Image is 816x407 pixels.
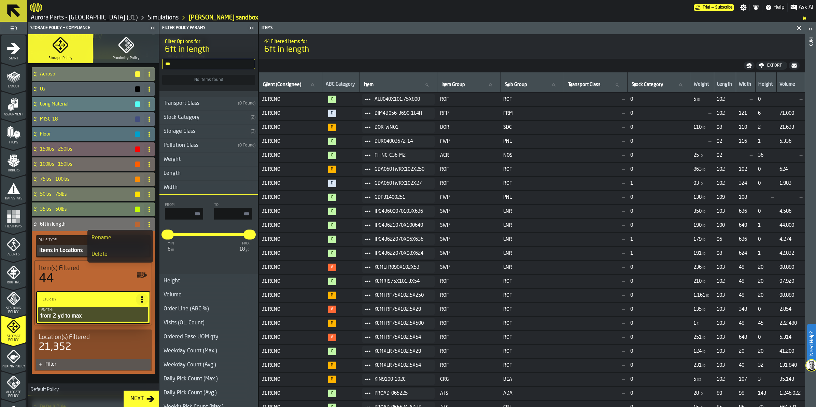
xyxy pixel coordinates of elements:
span: ROF [503,167,561,172]
span: Orders [1,169,26,172]
label: button-toggle-Close me [247,24,256,32]
button: Items in Locations [37,245,149,256]
li: menu Items [1,119,26,146]
a: link-to-/wh/i/aa2e4adb-2cd5-4688-aa4a-ec82bcf75d46 [31,14,138,22]
span: DOR [440,125,498,130]
span: 0 Found [239,101,254,106]
input: input-value- input-value- [214,208,252,220]
span: 110 [739,125,747,130]
li: menu Layout [1,63,26,90]
div: Delete [92,250,149,258]
h3: title-section-Height [159,274,258,288]
h3: title-section-Ordered Base UOM qty [159,330,258,344]
input: label [440,81,498,89]
span: label [505,82,527,87]
div: Rename [92,234,149,242]
h2: Sub Title [264,38,800,44]
span: 25 [693,153,699,158]
span: 102 [739,167,747,172]
span: 3 [252,129,254,134]
header: Storage Policy + Compliance [28,22,159,34]
span: 31 RENO [262,167,320,172]
span: ( [238,101,239,106]
h3: title-section-Daily Pick Count (Max.) [159,372,258,386]
label: react-aria3976700328-:r184: [243,230,256,240]
li: menu Agents [1,231,26,258]
div: 75lbs - 100lbs [32,172,141,186]
span: 0 [630,139,688,144]
div: Filter Policy Params [161,26,247,30]
span: — [739,153,752,158]
span: — [567,181,625,186]
span: FormattedValue [717,125,722,130]
span: — [779,153,802,158]
span: 0 [630,153,688,158]
span: Proximity Policy [113,56,140,60]
div: 100lbs - 150lbs [32,157,141,171]
label: button-toggle-Open [806,24,815,36]
h4: LG [40,86,134,92]
span: DOR-WN01 [375,125,429,130]
span: FormattedValue [739,167,747,172]
span: 1 [630,181,688,186]
div: Storage Policy + Compliance [29,26,148,30]
span: 102 [717,167,725,172]
span: FormattedValue [779,167,788,172]
div: 150lbs - 250lbs [32,142,141,156]
span: FormattedValue [693,181,703,186]
div: Pollution Class [159,141,235,150]
span: Picking Policy [1,365,26,368]
span: FormattedValue [779,111,794,116]
h3: title-section-Weekday Count (Avg.) [159,358,258,372]
span: FormattedValue [717,167,725,172]
li: menu Allocate Policy [1,371,26,398]
span: Items [1,141,26,144]
button: button- [744,61,755,70]
h4: Floor [40,131,134,137]
span: Allocate Policy [1,391,26,398]
span: ROF [440,181,498,186]
span: in [171,248,174,252]
button: Length:from 2 yd to max [38,307,148,322]
span: 102 [717,111,725,116]
label: button-toggle-Settings [737,4,749,11]
button: button-Export [756,61,787,70]
span: 98 [717,125,722,130]
span: FormattedValue [693,97,701,102]
nav: Breadcrumb [30,14,813,22]
button: Close [794,24,804,32]
span: lb [702,167,705,172]
li: menu Heatmaps [1,203,26,230]
div: Aerosol [32,67,141,81]
span: NOS [503,153,561,158]
div: title-6ft in length [259,34,805,59]
span: 31 RENO [262,181,320,186]
span: ALU040X101.75X800 [375,97,429,102]
span: ROF [503,97,561,102]
span: FormattedValue [717,153,722,158]
div: ABC Category [326,82,357,88]
header: Info [805,22,816,407]
button: button- [135,207,140,212]
span: Location(s) Filtered [39,334,90,341]
div: LG [32,82,141,96]
div: stat-Item(s) Filtered [36,263,150,287]
span: 5 [693,97,696,102]
span: 96% [328,96,336,103]
button: button- [135,131,140,137]
div: Width [739,82,752,88]
span: FormattedValue [739,111,747,116]
span: — [567,111,625,116]
div: No items found [162,75,255,85]
label: Rule Type [37,237,149,244]
span: SDC [503,125,561,130]
span: 2 [758,125,761,130]
span: FormattedValue [779,125,794,130]
div: 18 [239,247,250,252]
div: Title [39,265,147,272]
span: FITNC-C36-M2 [375,153,429,158]
header: Filter Policy Params [159,22,258,34]
span: N/A [328,180,336,187]
h4: Aerosol [40,71,134,77]
label: button-toggle-Show on Map [137,263,147,287]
